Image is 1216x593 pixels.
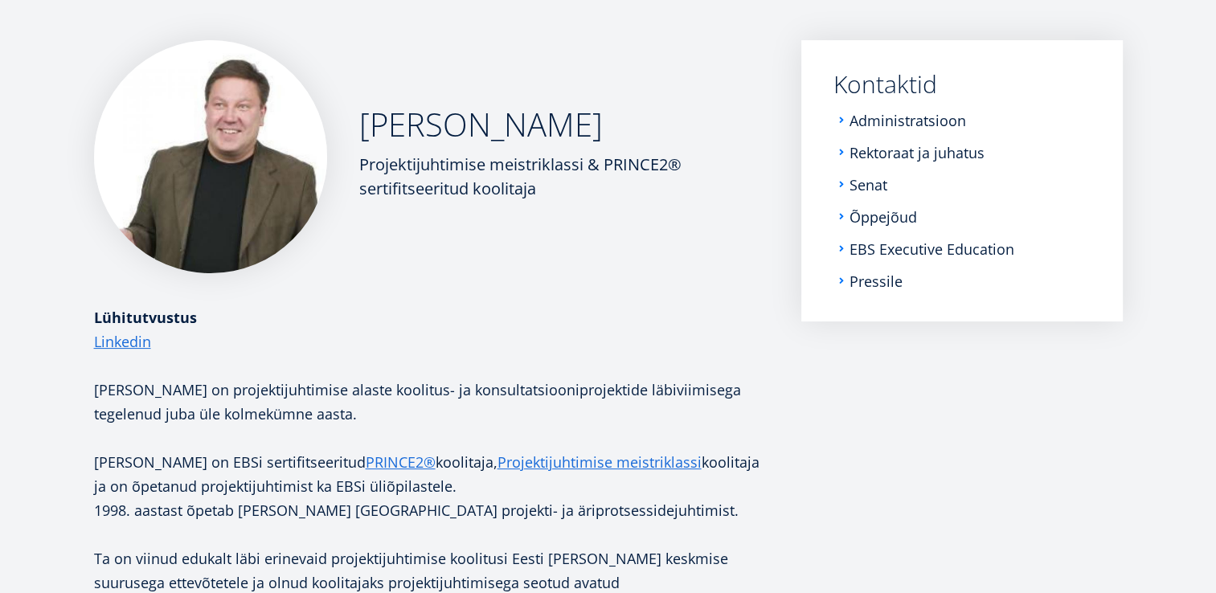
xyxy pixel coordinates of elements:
[850,112,966,129] a: Administratsioon
[94,450,769,522] p: [PERSON_NAME] on EBSi sertifitseeritud koolitaja, koolitaja ja on õpetanud projektijuhtimist ka E...
[366,450,436,474] a: PRINCE2®
[94,305,769,329] div: Lühitutvustus
[359,104,769,145] h2: [PERSON_NAME]
[850,273,903,289] a: Pressile
[850,209,917,225] a: Õppejõud
[850,145,985,161] a: Rektoraat ja juhatus
[833,72,1091,96] a: Kontaktid
[94,40,327,273] img: Algis Perens, koolitaja EBSi PRINCE2 projektijuhtimise programmis ja Projektijuhtimise meistrikla...
[359,153,769,201] div: Projektijuhtimise meistriklassi & PRINCE2® sertifitseeritud koolitaja
[850,241,1014,257] a: EBS Executive Education
[94,329,151,354] a: Linkedin
[497,450,702,474] a: Projektijuhtimise meistriklassi
[850,177,887,193] a: Senat
[94,378,769,426] p: [PERSON_NAME] on projektijuhtimise alaste koolitus- ja konsultatsiooniprojektide läbiviimisega te...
